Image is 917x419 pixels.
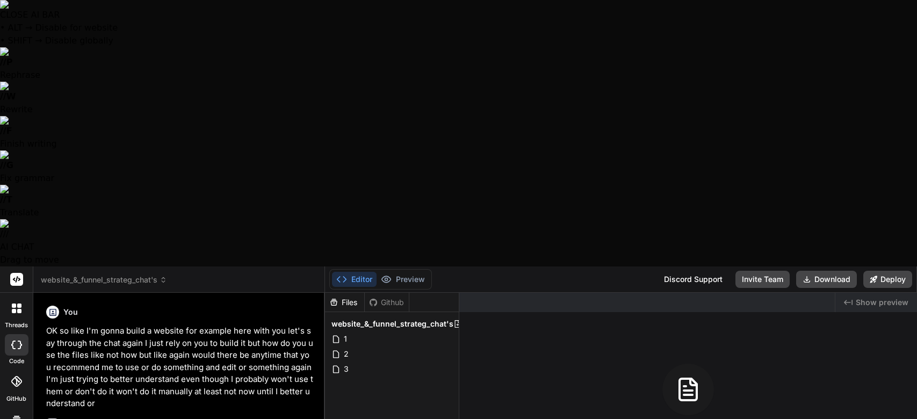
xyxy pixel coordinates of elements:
button: Editor [332,272,377,287]
label: threads [5,321,28,330]
span: 3 [343,363,350,375]
button: Download [796,271,857,288]
span: website_&_funnel_strateg_chat's [41,274,167,285]
h6: You [63,307,78,317]
button: Invite Team [735,271,790,288]
label: GitHub [6,394,26,403]
div: Discord Support [658,271,729,288]
span: website_&_funnel_strateg_chat's [331,319,453,329]
label: code [9,357,24,366]
span: 1 [343,333,348,345]
button: Deploy [863,271,912,288]
button: Preview [377,272,429,287]
span: 2 [343,348,350,360]
div: Github [365,297,409,308]
span: Show preview [856,297,908,308]
p: OK so like I'm gonna build a website for example here with you let's say through the chat again I... [46,325,314,410]
div: Files [325,297,364,308]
